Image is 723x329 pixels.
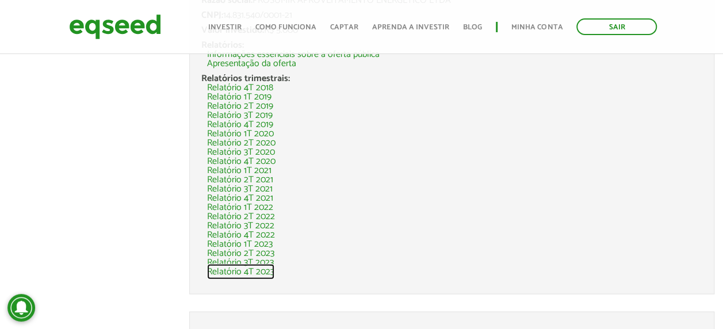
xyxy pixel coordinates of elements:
a: Relatório 4T 2020 [207,157,276,166]
a: Relatório 1T 2022 [207,203,273,212]
a: Relatório 3T 2022 [207,221,274,231]
a: Relatório 1T 2021 [207,166,271,175]
a: Relatório 2T 2021 [207,175,273,185]
a: Relatório 4T 2023 [207,267,274,277]
a: Relatório 4T 2019 [207,120,273,129]
a: Relatório 2T 2023 [207,249,274,258]
a: Relatório 2T 2019 [207,102,273,111]
a: Como funciona [255,24,316,31]
a: Relatório 3T 2019 [207,111,273,120]
a: Informações essenciais sobre a oferta pública [207,50,380,59]
a: Relatório 4T 2018 [207,83,273,93]
a: Relatório 1T 2019 [207,93,271,102]
a: Investir [208,24,242,31]
img: EqSeed [69,12,161,42]
a: Relatório 3T 2023 [207,258,274,267]
a: Relatório 4T 2021 [207,194,273,203]
a: Aprenda a investir [372,24,449,31]
a: Relatório 2T 2022 [207,212,275,221]
a: Relatório 3T 2021 [207,185,273,194]
a: Apresentação da oferta [207,59,296,68]
a: Relatório 2T 2020 [207,139,276,148]
a: Blog [463,24,482,31]
a: Sair [576,18,657,35]
a: Relatório 1T 2020 [207,129,274,139]
a: Relatório 3T 2020 [207,148,275,157]
a: Relatório 4T 2022 [207,231,275,240]
a: Captar [330,24,358,31]
a: Minha conta [511,24,563,31]
a: Relatório 1T 2023 [207,240,273,249]
span: Relatórios trimestrais: [201,71,290,86]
